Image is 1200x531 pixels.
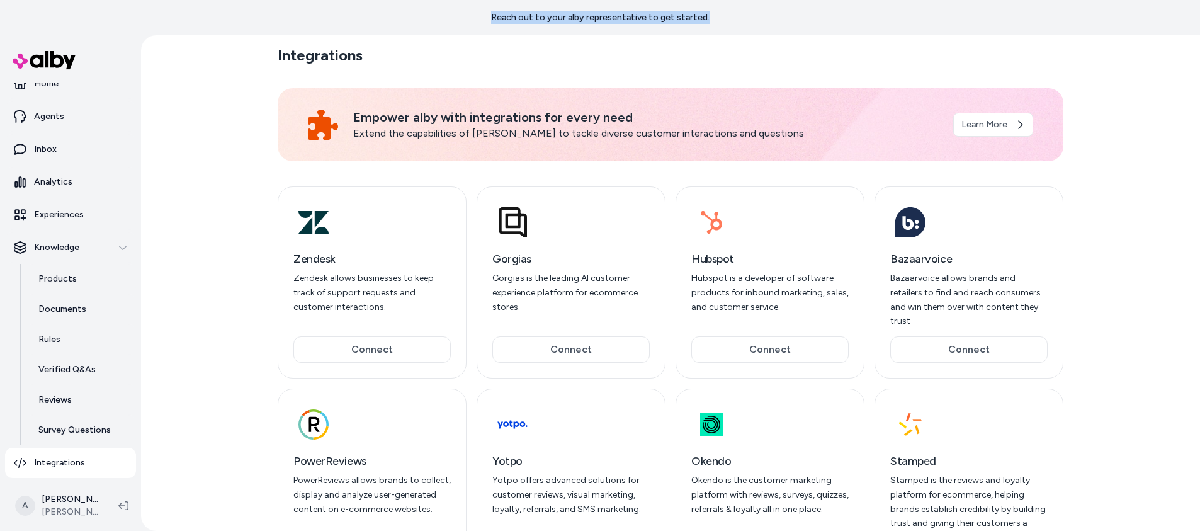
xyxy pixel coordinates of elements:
[5,200,136,230] a: Experiences
[34,457,85,469] p: Integrations
[34,110,64,123] p: Agents
[5,134,136,164] a: Inbox
[491,11,710,24] p: Reach out to your alby representative to get started.
[691,336,849,363] button: Connect
[5,101,136,132] a: Agents
[890,250,1048,268] h3: Bazaarvoice
[26,264,136,294] a: Products
[293,452,451,470] h3: PowerReviews
[34,241,79,254] p: Knowledge
[26,324,136,355] a: Rules
[691,474,849,517] p: Okendo is the customer marketing platform with reviews, surveys, quizzes, referrals & loyalty all...
[492,474,650,517] p: Yotpo offers advanced solutions for customer reviews, visual marketing, loyalty, referrals, and S...
[26,294,136,324] a: Documents
[26,385,136,415] a: Reviews
[8,486,108,526] button: A[PERSON_NAME][PERSON_NAME] Prod
[38,394,72,406] p: Reviews
[38,333,60,346] p: Rules
[278,45,363,66] h2: Integrations
[953,113,1033,137] a: Learn More
[691,271,849,314] p: Hubspot is a developer of software products for inbound marketing, sales, and customer service.
[293,271,451,314] p: Zendesk allows businesses to keep track of support requests and customer interactions.
[5,167,136,197] a: Analytics
[15,496,35,516] span: A
[38,273,77,285] p: Products
[34,176,72,188] p: Analytics
[293,250,451,268] h3: Zendesk
[26,415,136,445] a: Survey Questions
[492,250,650,268] h3: Gorgias
[293,336,451,363] button: Connect
[34,143,57,156] p: Inbox
[691,250,849,268] h3: Hubspot
[34,208,84,221] p: Experiences
[691,452,849,470] h3: Okendo
[492,271,650,314] p: Gorgias is the leading AI customer experience platform for ecommerce stores.
[34,77,59,90] p: Home
[42,493,98,506] p: [PERSON_NAME]
[13,51,76,69] img: alby Logo
[293,474,451,517] p: PowerReviews allows brands to collect, display and analyze user-generated content on e-commerce w...
[890,271,1048,329] p: Bazaarvoice allows brands and retailers to find and reach consumers and win them over with conten...
[353,108,938,126] p: Empower alby with integrations for every need
[492,452,650,470] h3: Yotpo
[5,69,136,99] a: Home
[890,336,1048,363] button: Connect
[5,448,136,478] a: Integrations
[38,303,86,316] p: Documents
[492,336,650,363] button: Connect
[42,506,98,518] span: [PERSON_NAME] Prod
[890,452,1048,470] h3: Stamped
[5,232,136,263] button: Knowledge
[38,363,96,376] p: Verified Q&As
[26,355,136,385] a: Verified Q&As
[353,126,938,141] p: Extend the capabilities of [PERSON_NAME] to tackle diverse customer interactions and questions
[38,424,111,437] p: Survey Questions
